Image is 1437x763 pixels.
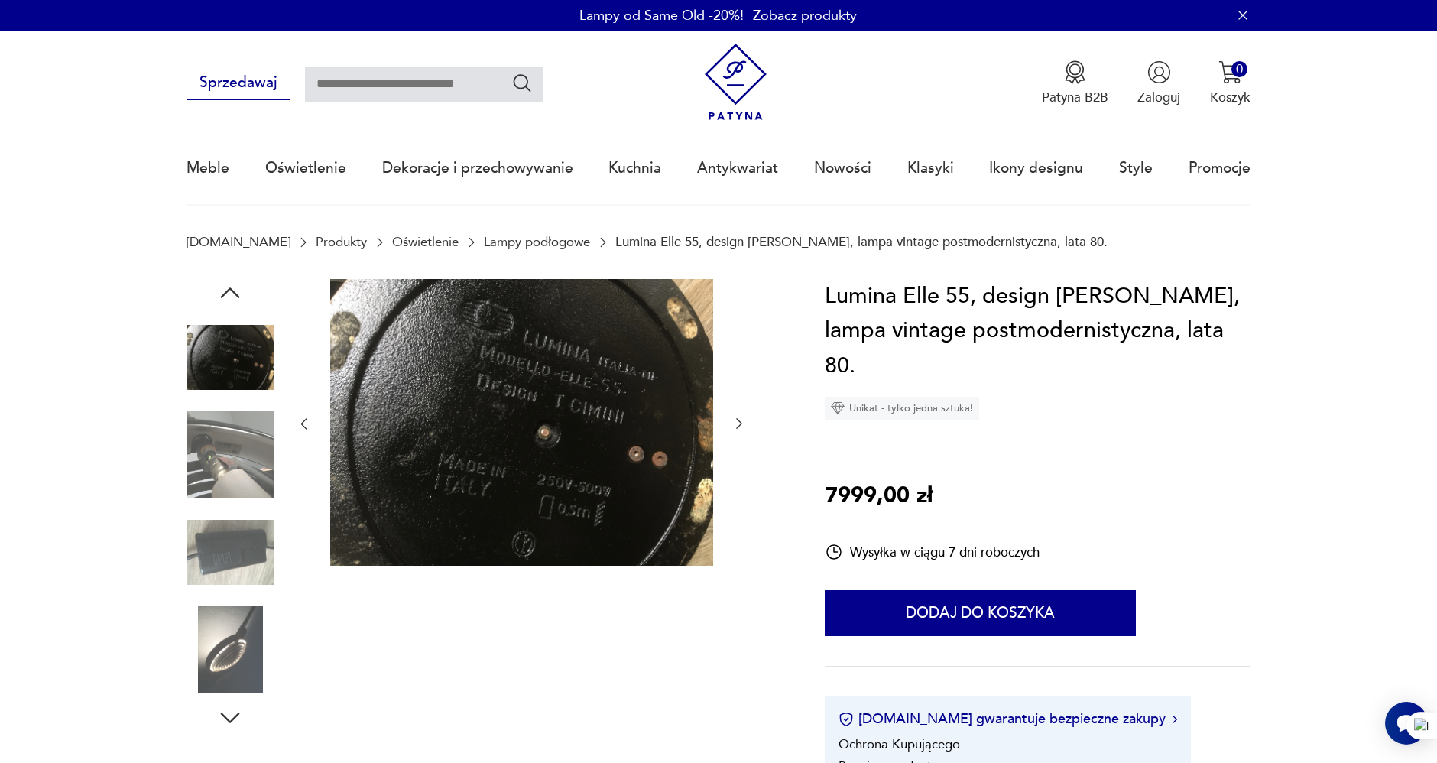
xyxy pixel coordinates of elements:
[1137,60,1180,106] button: Zaloguj
[989,133,1083,203] a: Ikony designu
[382,133,573,203] a: Dekoracje i przechowywanie
[825,279,1250,384] h1: Lumina Elle 55, design [PERSON_NAME], lampa vintage postmodernistyczna, lata 80.
[825,397,979,420] div: Unikat - tylko jedna sztuka!
[839,712,854,727] img: Ikona certyfikatu
[1042,60,1108,106] a: Ikona medaluPatyna B2B
[1173,716,1177,723] img: Ikona strzałki w prawo
[1189,133,1250,203] a: Promocje
[484,235,590,249] a: Lampy podłogowe
[825,543,1040,561] div: Wysyłka w ciągu 7 dni roboczych
[1042,60,1108,106] button: Patyna B2B
[187,314,274,401] img: Zdjęcie produktu Lumina Elle 55, design Tommaso Cimini, lampa vintage postmodernistyczna, lata 80.
[839,709,1177,729] button: [DOMAIN_NAME] gwarantuje bezpieczne zakupy
[825,479,933,514] p: 7999,00 zł
[187,606,274,693] img: Zdjęcie produktu Lumina Elle 55, design Tommaso Cimini, lampa vintage postmodernistyczna, lata 80.
[1042,89,1108,106] p: Patyna B2B
[265,133,346,203] a: Oświetlenie
[580,6,744,25] p: Lampy od Same Old -20%!
[1210,89,1250,106] p: Koszyk
[1210,60,1250,106] button: 0Koszyk
[187,67,290,100] button: Sprzedawaj
[831,401,845,415] img: Ikona diamentu
[814,133,871,203] a: Nowości
[1063,60,1087,84] img: Ikona medalu
[187,411,274,498] img: Zdjęcie produktu Lumina Elle 55, design Tommaso Cimini, lampa vintage postmodernistyczna, lata 80.
[511,72,534,94] button: Szukaj
[392,235,459,249] a: Oświetlenie
[697,44,774,121] img: Patyna - sklep z meblami i dekoracjami vintage
[825,590,1136,636] button: Dodaj do koszyka
[907,133,954,203] a: Klasyki
[187,133,229,203] a: Meble
[330,279,713,567] img: Zdjęcie produktu Lumina Elle 55, design Tommaso Cimini, lampa vintage postmodernistyczna, lata 80.
[1147,60,1171,84] img: Ikonka użytkownika
[1137,89,1180,106] p: Zaloguj
[839,735,960,753] li: Ochrona Kupującego
[1385,702,1428,745] iframe: Smartsupp widget button
[754,6,858,25] a: Zobacz produkty
[697,133,778,203] a: Antykwariat
[187,78,290,90] a: Sprzedawaj
[187,509,274,596] img: Zdjęcie produktu Lumina Elle 55, design Tommaso Cimini, lampa vintage postmodernistyczna, lata 80.
[187,235,290,249] a: [DOMAIN_NAME]
[1231,61,1247,77] div: 0
[1119,133,1153,203] a: Style
[615,235,1108,249] p: Lumina Elle 55, design [PERSON_NAME], lampa vintage postmodernistyczna, lata 80.
[1218,60,1242,84] img: Ikona koszyka
[316,235,367,249] a: Produkty
[608,133,661,203] a: Kuchnia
